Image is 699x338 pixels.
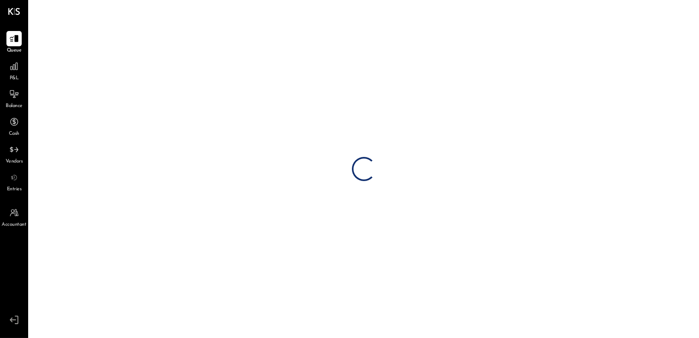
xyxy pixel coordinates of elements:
[0,87,28,110] a: Balance
[7,47,22,54] span: Queue
[6,103,23,110] span: Balance
[7,186,22,193] span: Entries
[0,59,28,82] a: P&L
[2,221,27,229] span: Accountant
[0,114,28,138] a: Cash
[0,170,28,193] a: Entries
[0,205,28,229] a: Accountant
[10,75,19,82] span: P&L
[0,142,28,165] a: Vendors
[9,130,19,138] span: Cash
[6,158,23,165] span: Vendors
[0,31,28,54] a: Queue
